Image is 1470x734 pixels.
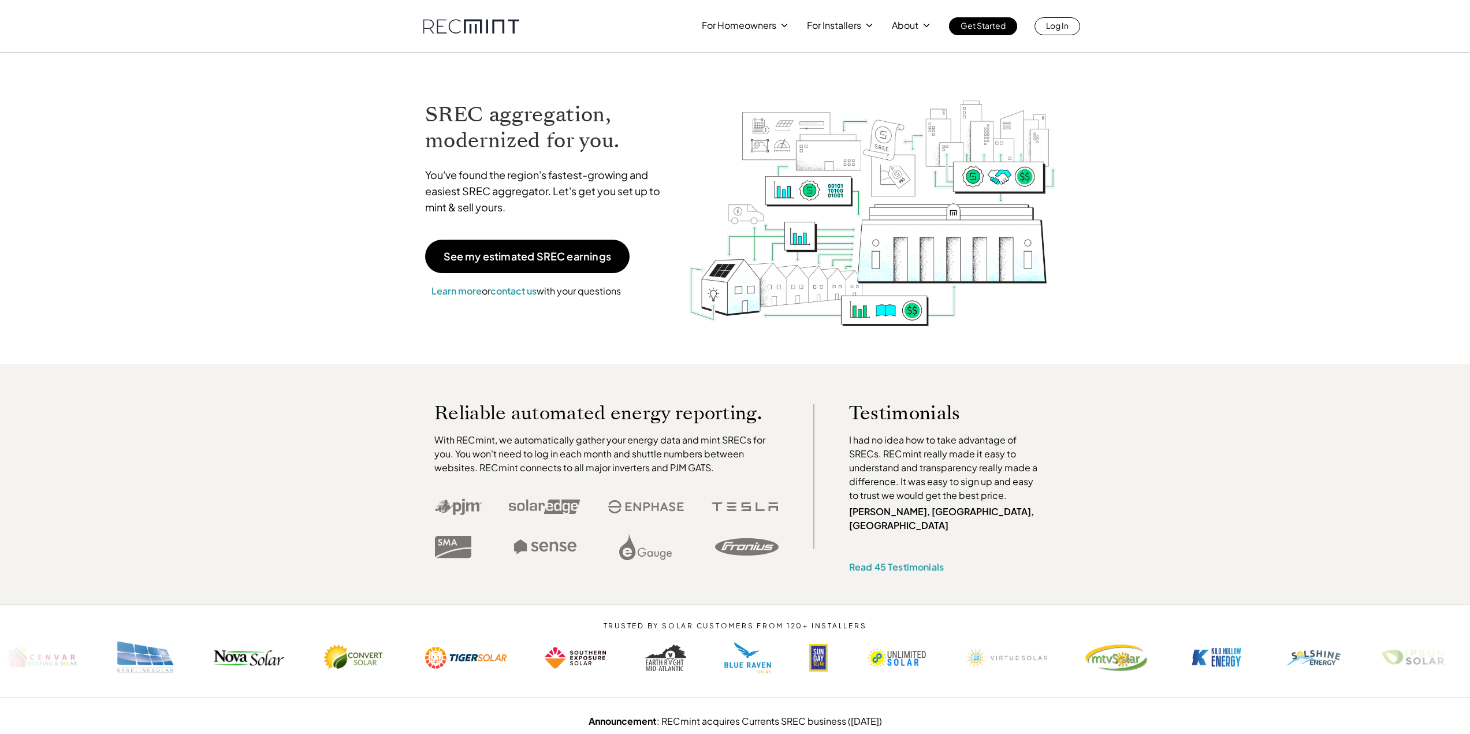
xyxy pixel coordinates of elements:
[425,284,627,299] p: or with your questions
[688,70,1056,329] img: RECmint value cycle
[425,240,630,273] a: See my estimated SREC earnings
[425,102,671,154] h1: SREC aggregation, modernized for you.
[1034,17,1080,35] a: Log In
[849,404,1021,422] p: Testimonials
[961,17,1006,33] p: Get Started
[702,17,776,33] p: For Homeowners
[892,17,918,33] p: About
[434,433,779,475] p: With RECmint, we automatically gather your energy data and mint SRECs for you. You won't need to ...
[849,433,1043,502] p: I had no idea how to take advantage of SRECs. RECmint really made it easy to understand and trans...
[490,285,537,297] a: contact us
[849,561,944,573] a: Read 45 Testimonials
[568,622,902,630] p: TRUSTED BY SOLAR CUSTOMERS FROM 120+ INSTALLERS
[949,17,1017,35] a: Get Started
[807,17,861,33] p: For Installers
[1046,17,1069,33] p: Log In
[444,251,611,262] p: See my estimated SREC earnings
[849,505,1043,532] p: [PERSON_NAME], [GEOGRAPHIC_DATA], [GEOGRAPHIC_DATA]
[589,715,657,727] strong: Announcement
[431,285,482,297] a: Learn more
[434,404,779,422] p: Reliable automated energy reporting.
[589,715,882,727] a: Announcement: RECmint acquires Currents SREC business ([DATE])
[425,167,671,215] p: You've found the region's fastest-growing and easiest SREC aggregator. Let's get you set up to mi...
